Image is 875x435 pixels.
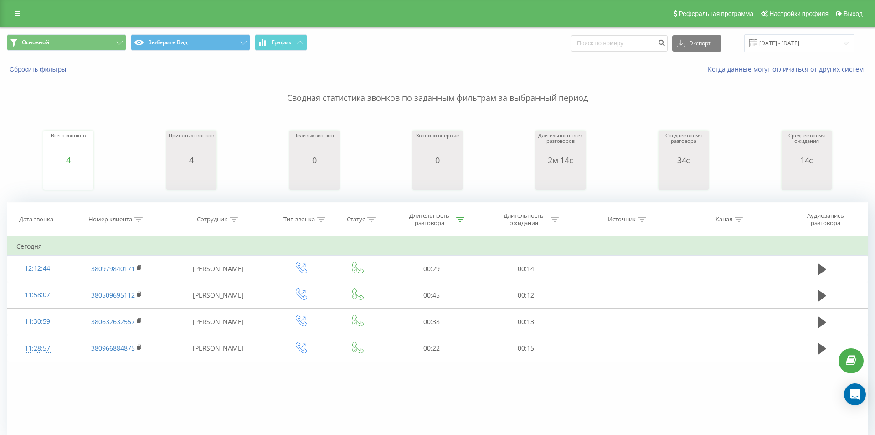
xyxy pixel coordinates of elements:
div: Длительность разговора [405,212,454,227]
div: 12:12:44 [16,260,58,278]
td: 00:13 [479,309,573,335]
td: [PERSON_NAME] [165,309,271,335]
div: Номер клиента [88,216,132,224]
div: Среднее время разговора [661,133,706,156]
div: Среднее время ожидания [784,133,829,156]
div: Принятых звонков [169,133,214,156]
td: [PERSON_NAME] [165,282,271,309]
td: 00:38 [385,309,479,335]
div: Длительность ожидания [499,212,548,227]
button: Экспорт [672,35,721,52]
div: 14с [784,156,829,165]
div: Тип звонка [283,216,315,224]
div: Аудиозапись разговора [796,212,855,227]
button: Сбросить фильтры [7,65,71,73]
div: Источник [608,216,636,224]
div: 11:58:07 [16,286,58,304]
div: Дата звонка [19,216,53,224]
a: 380509695112 [91,291,135,299]
span: Реферальная программа [679,10,753,17]
a: 380966884875 [91,344,135,352]
div: 34с [661,156,706,165]
div: 2м 14с [538,156,583,165]
div: Open Intercom Messenger [844,383,866,405]
td: Сегодня [7,237,868,256]
div: Всего звонков [51,133,86,156]
span: Основной [22,39,49,46]
div: Сотрудник [197,216,227,224]
button: Выберите Вид [131,34,250,51]
td: 00:12 [479,282,573,309]
td: 00:14 [479,256,573,282]
div: 0 [293,156,335,165]
a: Когда данные могут отличаться от других систем [708,65,868,73]
div: 11:30:59 [16,313,58,330]
a: 380979840171 [91,264,135,273]
input: Поиск по номеру [571,35,668,52]
td: [PERSON_NAME] [165,256,271,282]
div: 4 [51,156,86,165]
div: Целевых звонков [293,133,335,156]
a: 380632632557 [91,317,135,326]
div: Канал [715,216,732,224]
button: Основной [7,34,126,51]
td: 00:15 [479,335,573,362]
div: 11:28:57 [16,340,58,357]
button: График [255,34,307,51]
div: Статус [347,216,365,224]
td: 00:29 [385,256,479,282]
td: [PERSON_NAME] [165,335,271,362]
td: 00:45 [385,282,479,309]
div: 4 [169,156,214,165]
div: Длительность всех разговоров [538,133,583,156]
span: Выход [844,10,863,17]
div: 0 [416,156,458,165]
td: 00:22 [385,335,479,362]
span: График [272,39,292,46]
div: Звонили впервые [416,133,458,156]
span: Настройки профиля [769,10,829,17]
p: Сводная статистика звонков по заданным фильтрам за выбранный период [7,74,868,104]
